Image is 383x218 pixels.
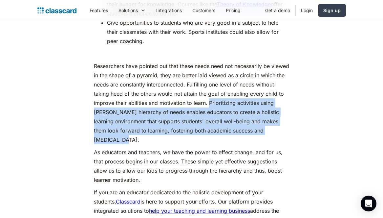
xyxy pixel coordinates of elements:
[187,3,221,18] a: Customers
[94,49,289,58] p: ‍
[84,3,113,18] a: Features
[107,18,289,46] li: Give opportunities to students who are very good in a subject to help their classmates with their...
[116,198,140,205] a: Classcard
[149,207,250,214] a: help your teaching and learning business
[113,3,151,18] div: Solutions
[296,3,318,18] a: Login
[118,7,138,14] div: Solutions
[260,3,295,18] a: Get a demo
[221,3,246,18] a: Pricing
[94,148,289,184] p: As educators and teachers, we have the power to effect change, and for us, that process begins in...
[318,4,346,17] a: Sign up
[37,6,76,15] a: home
[151,3,187,18] a: Integrations
[323,7,341,14] div: Sign up
[94,61,289,144] p: Researchers have pointed out that these needs need not necessarily be viewed in the shape of a py...
[361,196,376,211] div: Open Intercom Messenger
